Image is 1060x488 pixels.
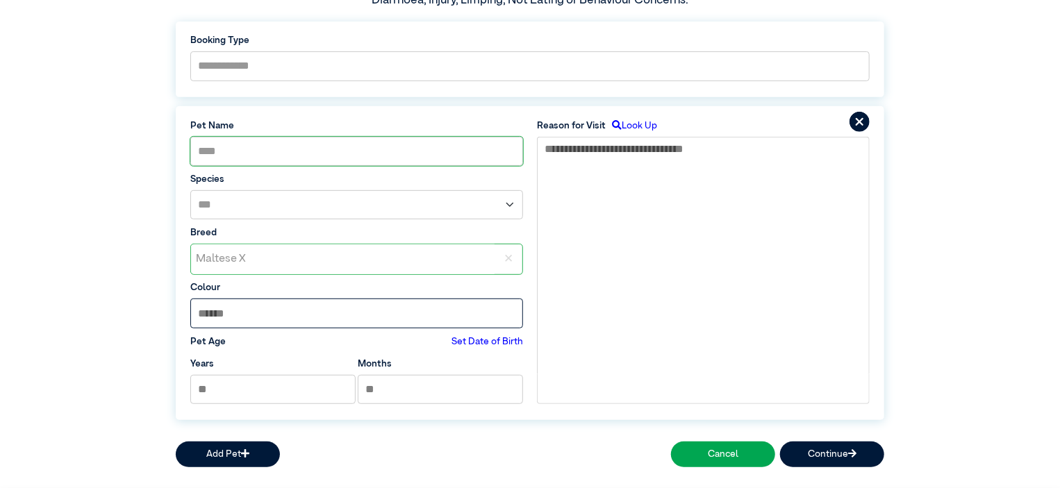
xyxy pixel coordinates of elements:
[606,119,657,133] label: Look Up
[190,280,523,294] label: Colour
[537,119,606,133] label: Reason for Visit
[452,335,523,348] label: Set Date of Birth
[190,172,523,186] label: Species
[190,226,523,239] label: Breed
[495,244,522,274] div: ✕
[190,119,523,133] label: Pet Name
[190,357,214,371] label: Years
[176,441,280,467] button: Add Pet
[671,441,775,467] button: Cancel
[358,357,392,371] label: Months
[190,335,226,348] label: Pet Age
[780,441,884,467] button: Continue
[190,33,870,47] label: Booking Type
[191,244,495,274] div: Maltese X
